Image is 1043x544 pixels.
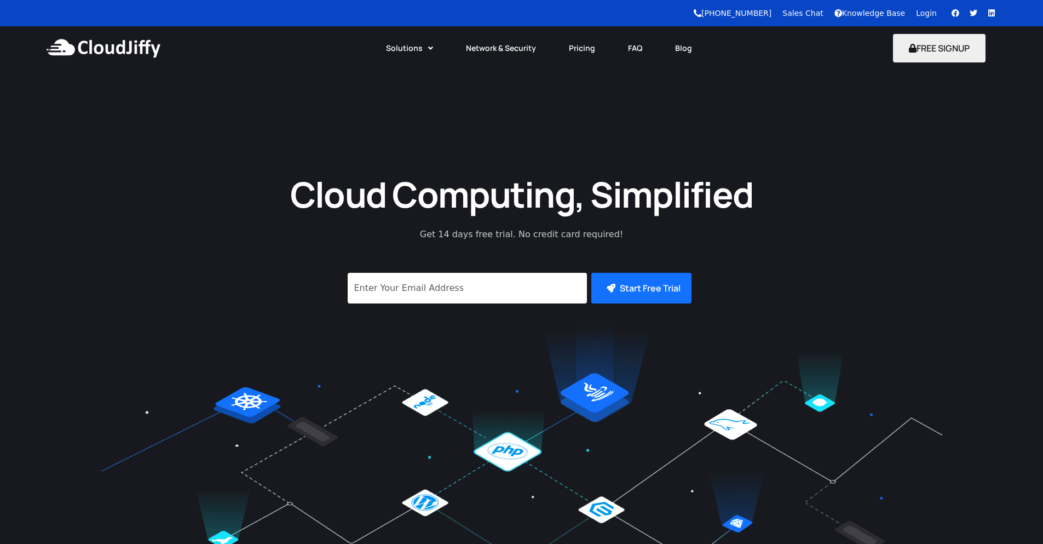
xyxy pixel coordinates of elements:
button: FREE SIGNUP [893,34,986,62]
a: Sales Chat [782,9,823,18]
a: FREE SIGNUP [893,42,986,54]
a: Solutions [370,36,450,60]
a: Login [916,9,937,18]
p: Get 14 days free trial. No credit card required! [371,228,672,241]
button: Start Free Trial [591,273,692,304]
a: [PHONE_NUMBER] [694,9,771,18]
a: Knowledge Base [834,9,906,18]
a: FAQ [612,36,659,60]
a: Blog [659,36,708,60]
input: Enter Your Email Address [348,273,587,304]
h1: Cloud Computing, Simplified [275,171,768,217]
a: Network & Security [450,36,552,60]
a: Pricing [552,36,612,60]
